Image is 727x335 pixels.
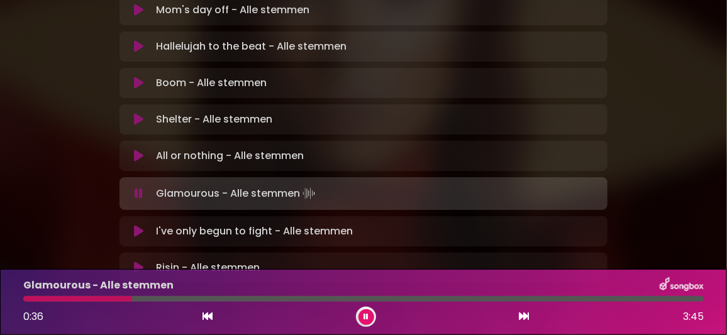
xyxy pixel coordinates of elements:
p: All or nothing - Alle stemmen [156,148,304,163]
p: Risin - Alle stemmen [156,260,260,275]
p: I've only begun to fight - Alle stemmen [156,224,353,239]
p: Glamourous - Alle stemmen [23,278,174,293]
span: 3:45 [683,309,704,324]
img: songbox-logo-white.png [660,277,704,294]
p: Hallelujah to the beat - Alle stemmen [156,39,347,54]
p: Mom's day off - Alle stemmen [156,3,309,18]
img: waveform4.gif [300,185,318,202]
p: Boom - Alle stemmen [156,75,267,91]
p: Glamourous - Alle stemmen [156,185,318,202]
p: Shelter - Alle stemmen [156,112,272,127]
span: 0:36 [23,309,43,324]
